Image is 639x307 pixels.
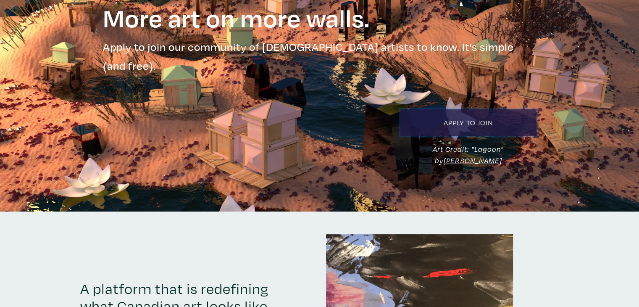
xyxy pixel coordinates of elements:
a: [PERSON_NAME] [444,156,502,165]
div: Art Credit: "Lagoon" by [394,143,543,166]
a: Apply to Join [400,109,536,136]
h1: More art on more walls. [103,2,536,34]
div: Apply to join our community of [DEMOGRAPHIC_DATA] artists to know. It’s simple (and free). [97,37,543,75]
